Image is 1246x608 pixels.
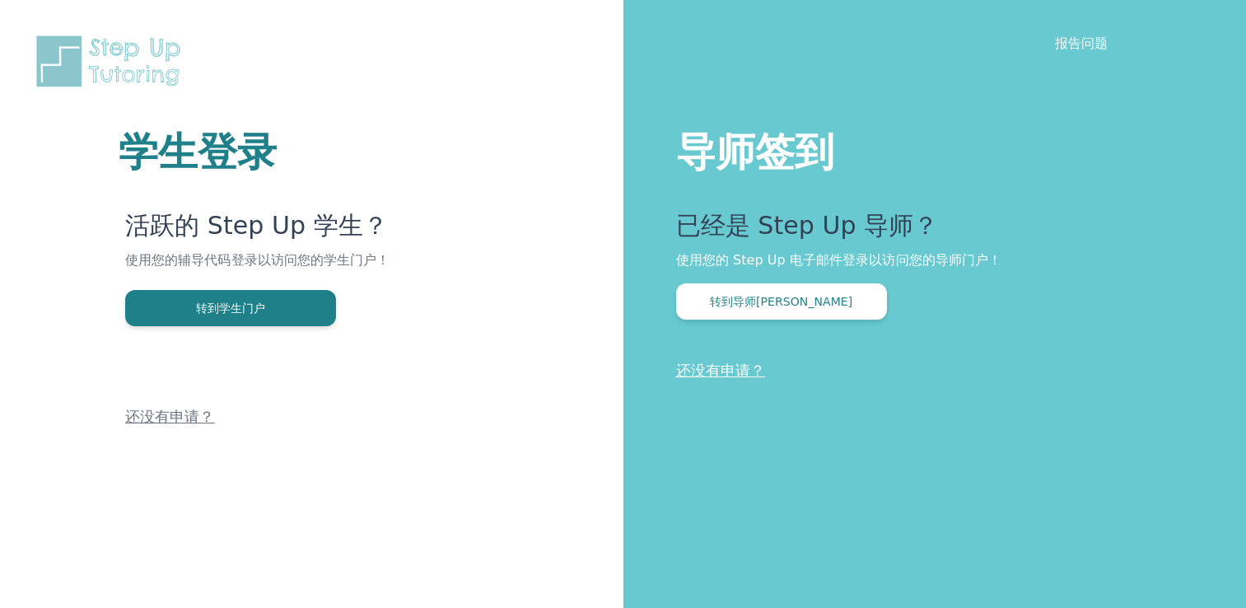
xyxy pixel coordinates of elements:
img: Step Up Tutoring 水平标志 [33,33,191,90]
p: 活跃的 Step Up 学生？ [125,211,426,250]
a: 转到学生门户 [125,300,336,316]
a: 还没有申请？ [125,408,214,425]
p: 已经是 Step Up 导师？ [676,211,1181,250]
a: 还没有申请？ [676,362,765,379]
button: 转到学生门户 [125,290,336,326]
a: 转到导师[PERSON_NAME] [676,293,887,309]
h1: 学生登录 [119,132,426,171]
button: 转到导师[PERSON_NAME] [676,283,887,320]
h1: 导师签到 [676,125,1181,171]
p: 使用您的辅导代码登录以访问您的学生门户！ [125,250,426,290]
a: 报告问题 [1055,35,1108,51]
p: 使用您的 Step Up 电子邮件登录以访问您的导师门户！ [676,250,1181,270]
